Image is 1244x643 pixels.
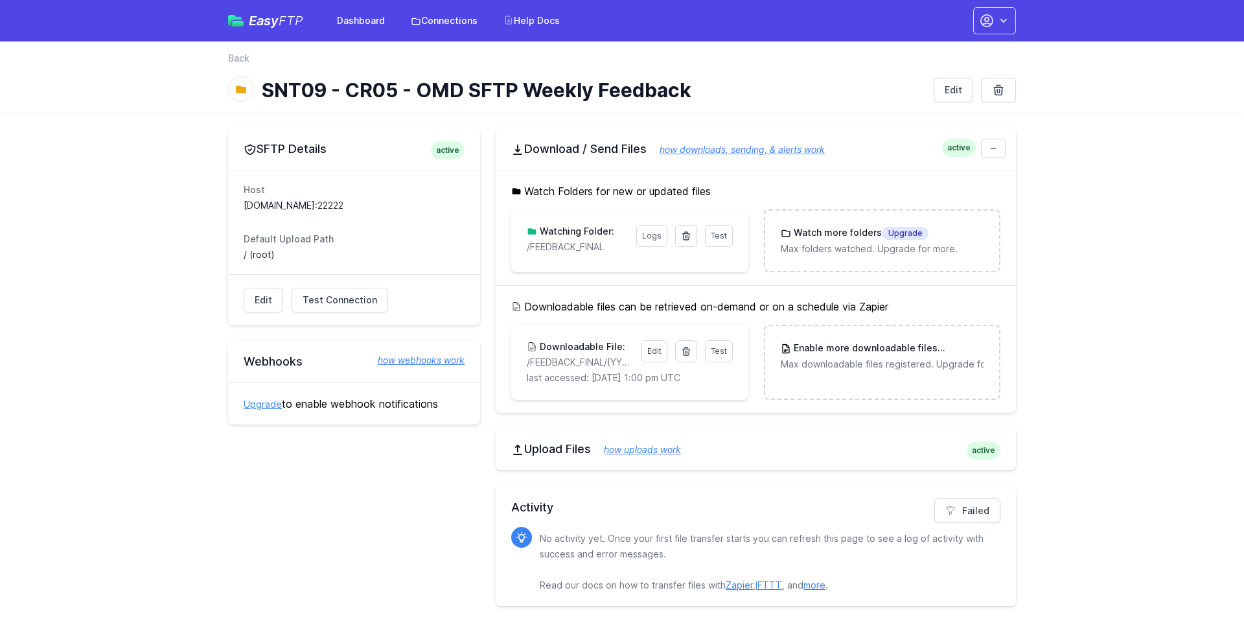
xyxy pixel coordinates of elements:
a: how downloads, sending, & alerts work [647,144,825,155]
span: active [431,141,465,159]
span: Test [711,346,727,356]
a: Test [705,340,733,362]
img: easyftp_logo.png [228,15,244,27]
span: Easy [249,14,303,27]
h3: Enable more downloadable files [791,342,984,355]
a: Watch more foldersUpgrade Max folders watched. Upgrade for more. [765,211,999,271]
p: No activity yet. Once your first file transfer starts you can refresh this page to see a log of a... [540,531,990,593]
a: Edit [244,288,283,312]
dt: Default Upload Path [244,233,465,246]
a: Logs [636,225,667,247]
p: /FEEDBACK_FINAL/{YYYY}{MM}{DD}_FEEDBACK-FINAL_OMD.txt [527,356,633,369]
h3: Downloadable File: [537,340,625,353]
h2: SFTP Details [244,141,465,157]
a: Enable more downloadable filesUpgrade Max downloadable files registered. Upgrade for more. [765,326,999,386]
span: active [967,441,1000,460]
h3: Watching Folder: [537,225,614,238]
h5: Watch Folders for new or updated files [511,183,1000,199]
span: FTP [279,13,303,29]
span: Upgrade [938,342,984,355]
span: active [942,139,976,157]
dd: [DOMAIN_NAME]:22222 [244,199,465,212]
h2: Webhooks [244,354,465,369]
a: Edit [641,340,667,362]
span: Test Connection [303,294,377,307]
a: EasyFTP [228,14,303,27]
dt: Host [244,183,465,196]
a: Test [705,225,733,247]
p: last accessed: [DATE] 1:00 pm UTC [527,371,732,384]
nav: Breadcrumb [228,52,1016,73]
a: IFTTT [755,579,782,590]
span: Test [711,231,727,240]
a: Back [228,52,249,65]
h3: Watch more folders [791,226,928,240]
p: Max folders watched. Upgrade for more. [781,242,984,255]
a: Upgrade [244,399,282,410]
p: /FEEDBACK_FINAL [527,240,628,253]
a: Edit [934,78,973,102]
iframe: Drift Widget Chat Controller [1179,578,1228,627]
a: Zapier [726,579,753,590]
a: Help Docs [496,9,568,32]
h1: SNT09 - CR05 - OMD SFTP Weekly Feedback [262,78,923,102]
h2: Download / Send Files [511,141,1000,157]
a: Connections [403,9,485,32]
h2: Upload Files [511,441,1000,457]
a: Failed [934,498,1000,523]
a: Dashboard [329,9,393,32]
h5: Downloadable files can be retrieved on-demand or on a schedule via Zapier [511,299,1000,314]
h2: Activity [511,498,1000,517]
a: more [803,579,825,590]
span: Upgrade [882,227,928,240]
a: how uploads work [591,444,681,455]
a: Test Connection [292,288,388,312]
a: how webhooks work [365,354,465,367]
div: to enable webhook notifications [228,382,480,425]
dd: / (root) [244,248,465,261]
p: Max downloadable files registered. Upgrade for more. [781,358,984,371]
